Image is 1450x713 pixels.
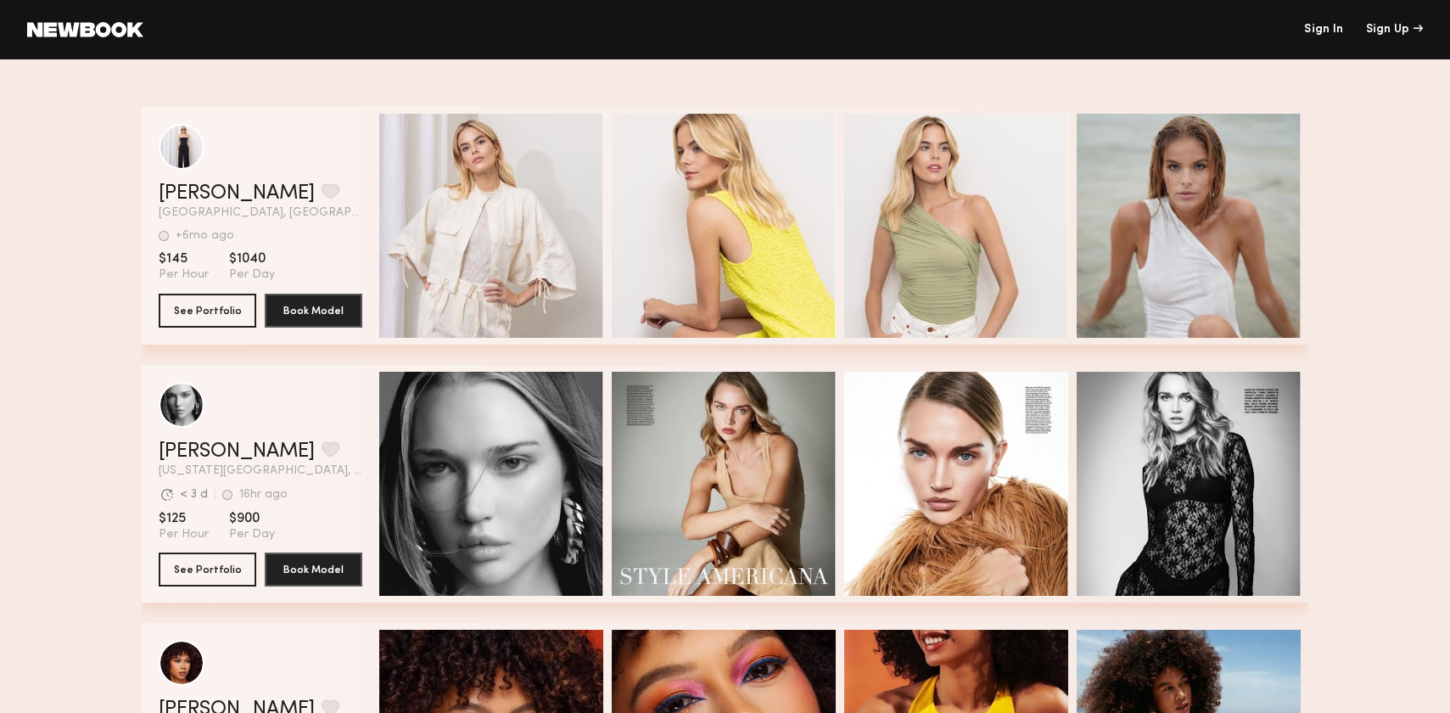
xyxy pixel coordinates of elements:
[229,267,275,283] span: Per Day
[265,553,362,587] button: Book Model
[159,510,209,527] span: $125
[159,527,209,542] span: Per Hour
[180,489,208,501] div: < 3 d
[159,294,256,328] button: See Portfolio
[1366,24,1423,36] div: Sign Up
[229,250,275,267] span: $1040
[159,183,315,204] a: [PERSON_NAME]
[159,207,362,219] span: [GEOGRAPHIC_DATA], [GEOGRAPHIC_DATA]
[159,250,209,267] span: $145
[159,267,209,283] span: Per Hour
[265,294,362,328] button: Book Model
[239,489,288,501] div: 16hr ago
[159,553,256,587] button: See Portfolio
[229,527,275,542] span: Per Day
[159,441,315,462] a: [PERSON_NAME]
[159,465,362,477] span: [US_STATE][GEOGRAPHIC_DATA], [GEOGRAPHIC_DATA]
[176,230,234,242] div: +6mo ago
[1304,24,1343,36] a: Sign In
[229,510,275,527] span: $900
